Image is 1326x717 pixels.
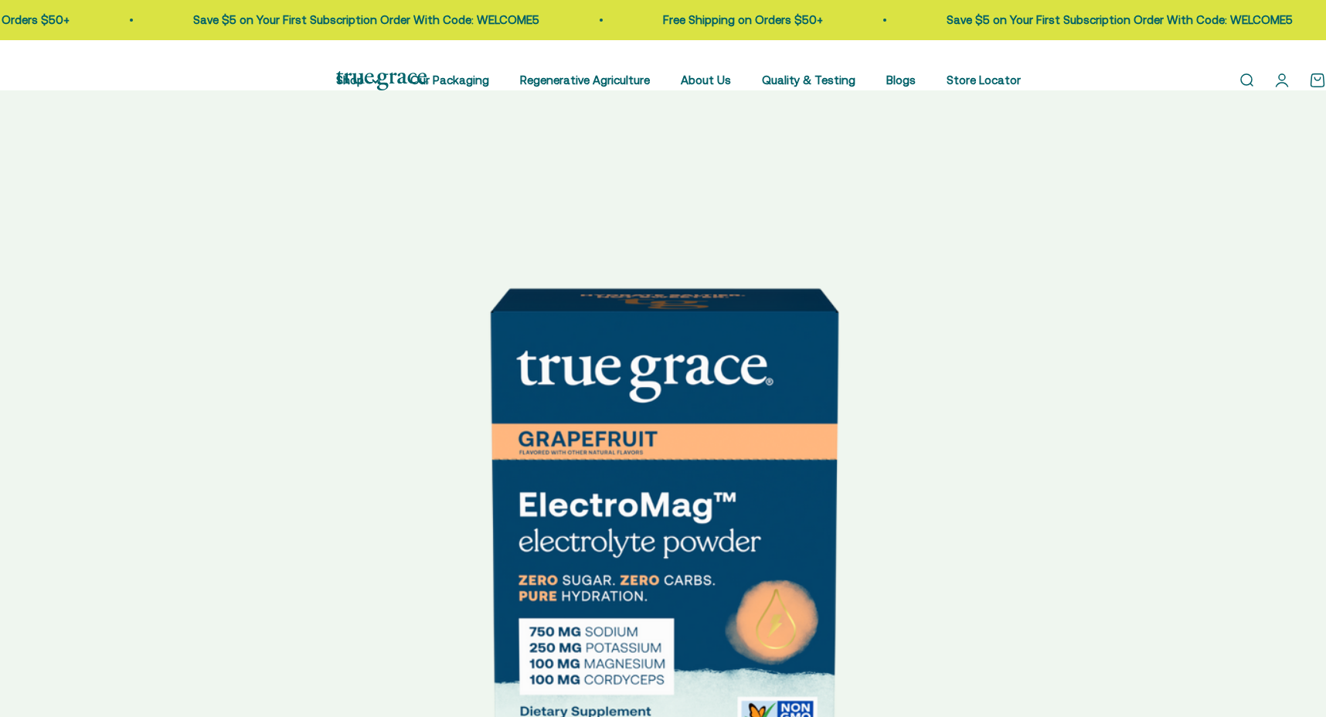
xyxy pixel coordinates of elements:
a: Blogs [886,73,916,87]
a: Store Locator [947,73,1021,87]
p: Save $5 on Your First Subscription Order With Code: WELCOME5 [183,11,529,29]
a: Quality & Testing [762,73,855,87]
a: About Us [681,73,731,87]
a: Our Packaging [410,73,489,87]
a: Free Shipping on Orders $50+ [653,13,813,26]
p: Save $5 on Your First Subscription Order With Code: WELCOME5 [937,11,1283,29]
a: Regenerative Agriculture [520,73,650,87]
